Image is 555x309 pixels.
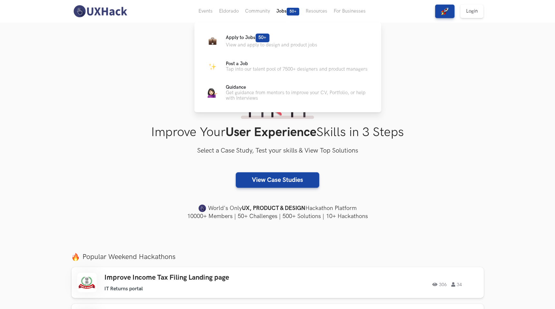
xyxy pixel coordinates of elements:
a: Login [460,5,483,18]
span: 306 [432,282,447,287]
img: UXHack-logo.png [72,5,129,18]
a: BriefcaseApply to Jobs50+View and apply to design and product jobs [205,33,371,48]
strong: UX, PRODUCT & DESIGN [242,204,305,213]
h3: Select a Case Study, Test your skills & View Top Solutions [72,146,484,156]
h4: World's Only Hackathon Platform [72,204,484,213]
span: 34 [451,282,462,287]
img: rocket [441,7,449,15]
p: Tap into our talent pool of 7500+ designers and product managers [226,66,368,72]
img: fire.png [72,253,80,261]
li: IT Returns portal [104,286,143,292]
p: Get guidance from mentors to improve your CV, Portfolio, or help with Interviews [226,90,371,101]
label: Popular Weekend Hackathons [72,253,484,261]
img: Briefcase [208,37,216,45]
img: Parking [208,63,216,71]
h1: Improve Your Skills in 3 Steps [72,125,484,140]
a: GuidanceGuidanceGet guidance from mentors to improve your CV, Portfolio, or help with Interviews [205,85,371,101]
a: Improve Income Tax Filing Landing page IT Returns portal 306 34 [72,267,484,298]
span: Guidance [226,85,246,90]
a: ParkingPost a JobTap into our talent pool of 7500+ designers and product managers [205,59,371,74]
span: Post a Job [226,61,248,66]
span: Apply to Jobs [226,35,269,40]
h3: Improve Income Tax Filing Landing page [104,274,287,282]
p: View and apply to design and product jobs [226,42,317,48]
img: uxhack-favicon-image.png [198,204,206,213]
span: 50+ [287,8,299,15]
a: View Case Studies [236,172,319,188]
span: 50+ [255,34,269,42]
h4: 10000+ Members | 50+ Challenges | 500+ Solutions | 10+ Hackathons [72,212,484,220]
img: Guidance [207,88,217,98]
strong: User Experience [225,125,316,140]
